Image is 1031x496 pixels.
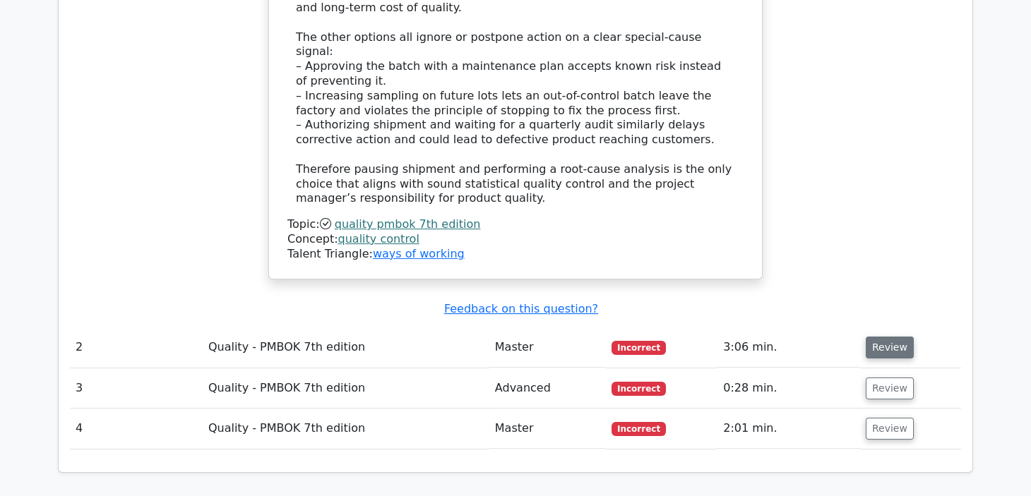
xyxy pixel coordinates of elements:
a: quality control [338,232,419,246]
span: Incorrect [612,422,666,436]
td: Quality - PMBOK 7th edition [203,368,489,409]
a: Feedback on this question? [444,302,598,315]
td: 0:28 min. [717,368,860,409]
td: Master [489,409,606,449]
a: quality pmbok 7th edition [335,217,481,231]
td: Master [489,327,606,368]
span: Incorrect [612,382,666,396]
td: 4 [70,409,203,449]
td: 2:01 min. [717,409,860,449]
button: Review [866,377,914,399]
td: 2 [70,327,203,368]
div: Concept: [287,232,744,247]
div: Topic: [287,217,744,232]
td: Advanced [489,368,606,409]
div: Talent Triangle: [287,217,744,261]
span: Incorrect [612,341,666,355]
button: Review [866,418,914,440]
td: 3 [70,368,203,409]
td: Quality - PMBOK 7th edition [203,409,489,449]
td: 3:06 min. [717,327,860,368]
a: ways of working [373,247,465,260]
button: Review [866,337,914,358]
td: Quality - PMBOK 7th edition [203,327,489,368]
